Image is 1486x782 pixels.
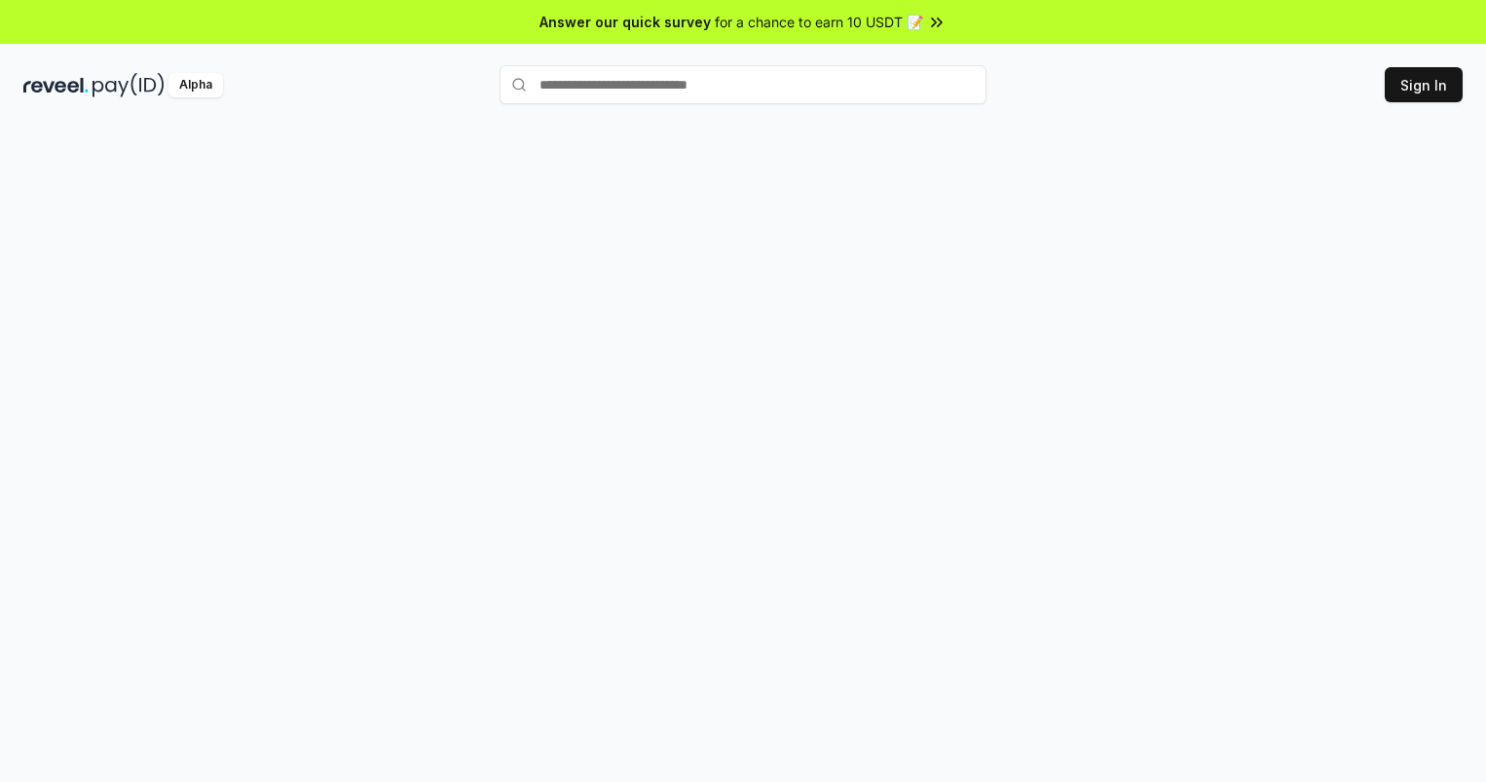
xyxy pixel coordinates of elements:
span: for a chance to earn 10 USDT 📝 [715,12,923,32]
div: Alpha [168,73,223,97]
img: pay_id [93,73,165,97]
img: reveel_dark [23,73,89,97]
span: Answer our quick survey [539,12,711,32]
button: Sign In [1385,67,1463,102]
